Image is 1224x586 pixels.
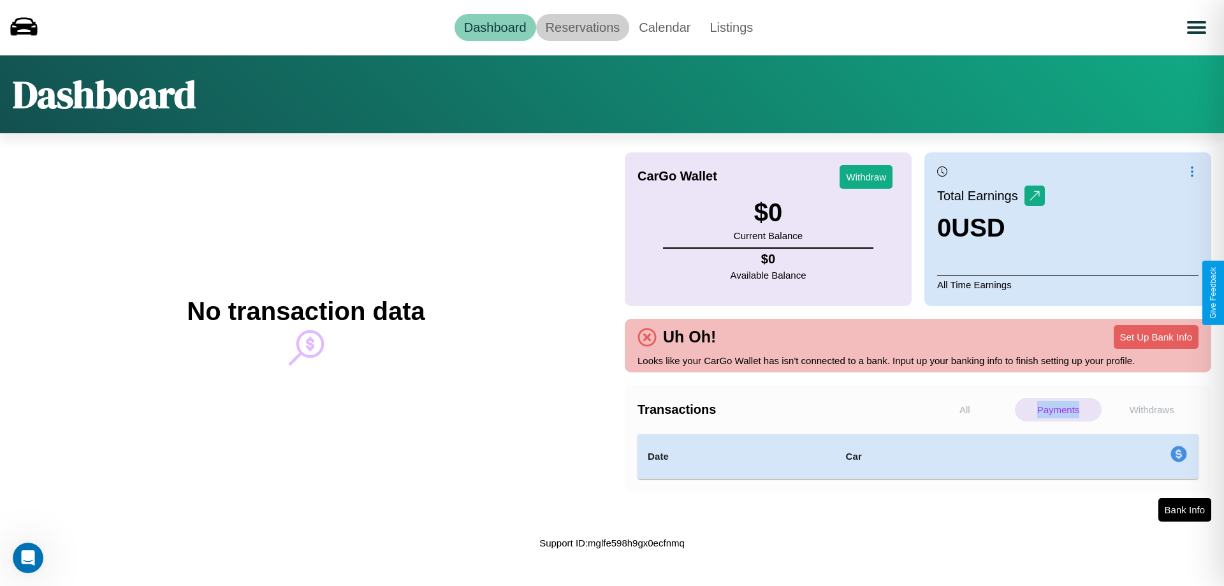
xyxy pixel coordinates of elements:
p: Available Balance [731,267,806,284]
h4: Transactions [637,402,918,417]
a: Dashboard [455,14,536,41]
iframe: Intercom live chat [13,543,43,573]
div: Give Feedback [1209,267,1218,319]
a: Calendar [629,14,700,41]
a: Reservations [536,14,630,41]
p: Looks like your CarGo Wallet has isn't connected to a bank. Input up your banking info to finish ... [637,352,1198,369]
h4: Date [648,449,825,464]
p: Support ID: mglfe598h9gx0ecfnmq [539,534,685,552]
button: Open menu [1179,10,1214,45]
a: Listings [700,14,762,41]
h4: $ 0 [731,252,806,267]
p: All [921,398,1009,421]
h1: Dashboard [13,68,196,121]
p: All Time Earnings [937,275,1198,293]
h2: No transaction data [187,297,425,326]
button: Bank Info [1158,498,1211,522]
button: Withdraw [840,165,892,189]
h3: 0 USD [937,214,1045,242]
h3: $ 0 [734,198,803,227]
p: Current Balance [734,227,803,244]
p: Payments [1015,398,1102,421]
p: Total Earnings [937,184,1024,207]
h4: Uh Oh! [657,328,722,346]
h4: CarGo Wallet [637,169,717,184]
p: Withdraws [1108,398,1195,421]
button: Set Up Bank Info [1114,325,1198,349]
h4: Car [845,449,1000,464]
table: simple table [637,434,1198,479]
